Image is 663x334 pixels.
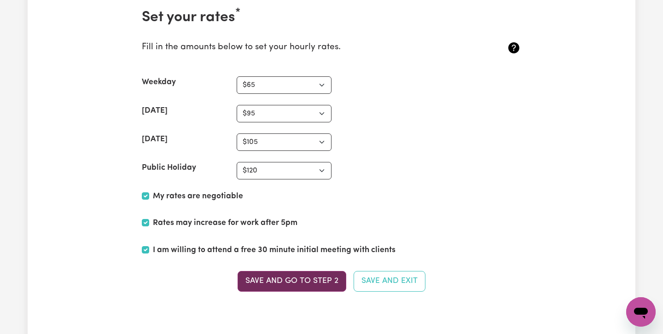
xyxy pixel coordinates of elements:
[142,76,176,88] label: Weekday
[153,244,395,256] label: I am willing to attend a free 30 minute initial meeting with clients
[153,190,243,202] label: My rates are negotiable
[153,217,297,229] label: Rates may increase for work after 5pm
[142,133,168,145] label: [DATE]
[142,9,521,26] h2: Set your rates
[626,297,656,327] iframe: Button to launch messaging window
[142,105,168,117] label: [DATE]
[354,271,425,291] button: Save and Exit
[142,41,458,54] p: Fill in the amounts below to set your hourly rates.
[142,162,196,174] label: Public Holiday
[238,271,346,291] button: Save and go to Step 2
